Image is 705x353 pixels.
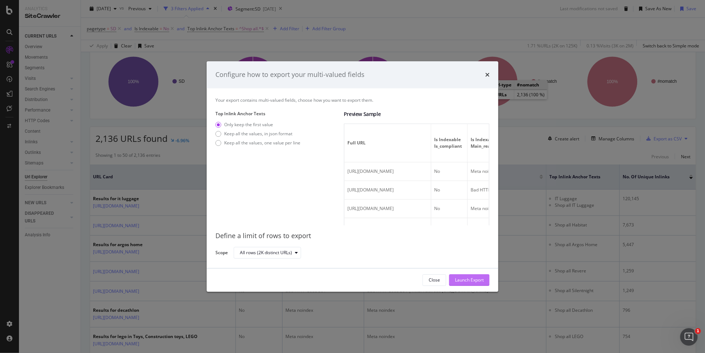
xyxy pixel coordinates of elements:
div: Keep all the values, in json format [224,131,292,137]
div: Only keep the first value [215,121,300,128]
span: https://www.argos.co.uk/sd/habitat/ [347,187,394,193]
label: Top Inlink Anchor Texts [215,110,338,117]
div: modal [207,61,498,292]
div: Launch Export [455,277,484,283]
label: Scope [215,249,228,257]
td: No [431,181,468,199]
td: Meta noindex [468,162,514,181]
button: Close [422,274,446,286]
div: Close [429,277,440,283]
td: Meta noindex [468,199,514,218]
td: Bad HTTP Code 301 [468,181,514,199]
span: https://www.argos.co.uk/sd/it-luggage/ [347,168,394,174]
div: Keep all the values, in json format [215,131,300,137]
div: Keep all the values, one value per line [224,140,300,146]
div: Define a limit of rows to export [215,231,490,241]
td: Bad HTTP Code 301 [468,218,514,237]
span: https://www.argos.co.uk/sd/revere/ [347,224,394,230]
span: Full URL [347,140,426,146]
div: Only keep the first value [224,121,273,128]
td: No [431,199,468,218]
iframe: Intercom live chat [680,328,698,346]
span: 1 [695,328,701,334]
div: Configure how to export your multi-valued fields [215,70,365,79]
span: Is Indexable Main_reason [471,136,509,150]
button: Launch Export [449,274,490,286]
td: No [431,162,468,181]
td: No [431,218,468,237]
div: Your export contains multi-valued fields, choose how you want to export them. [215,97,490,103]
button: All rows (2K distinct URLs) [234,247,301,259]
div: All rows (2K distinct URLs) [240,251,292,255]
div: Preview Sample [344,110,490,118]
span: https://www.argos.co.uk/sd/argos-home/ [347,205,394,212]
div: times [485,70,490,79]
span: Is Indexable Is_compliant [434,136,463,150]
